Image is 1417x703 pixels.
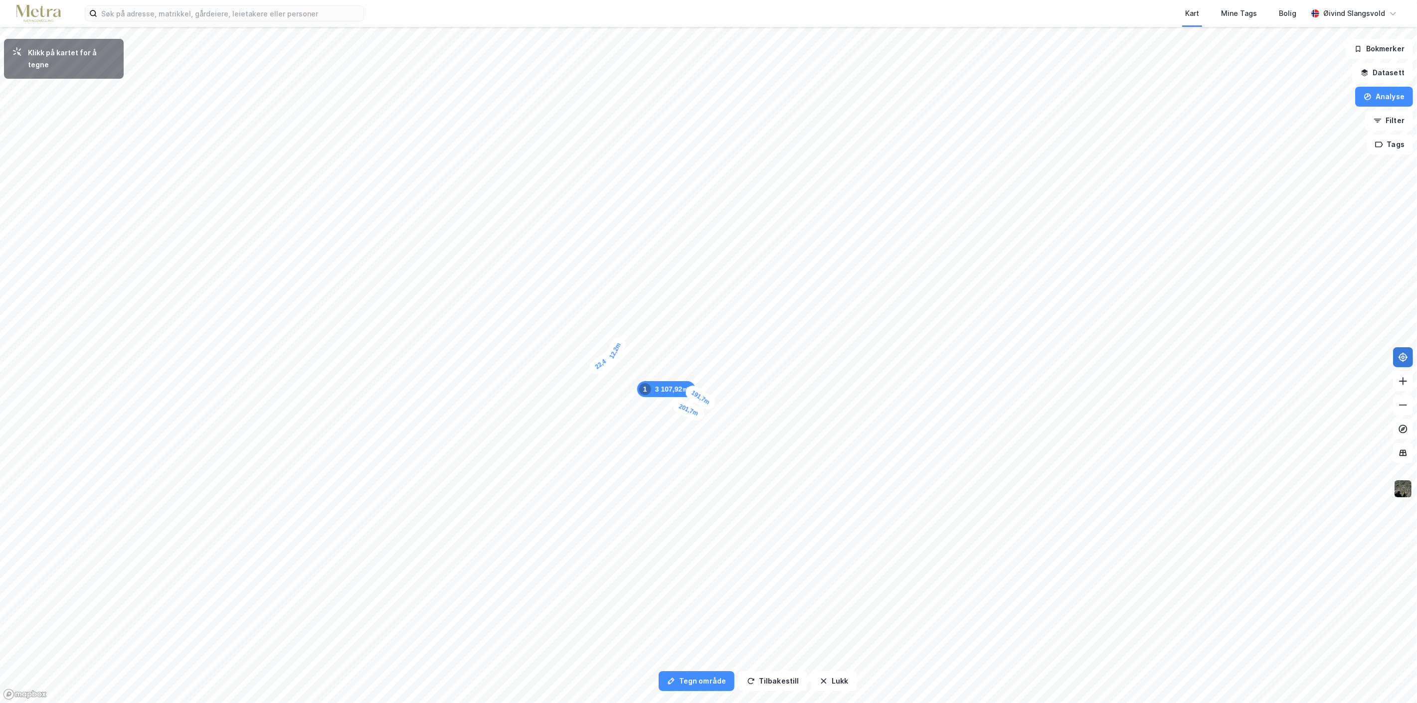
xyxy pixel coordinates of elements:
button: Filter [1365,111,1413,131]
div: Map marker [683,383,718,412]
input: Søk på adresse, matrikkel, gårdeiere, leietakere eller personer [97,6,363,21]
img: metra-logo.256734c3b2bbffee19d4.png [16,5,61,22]
button: Analyse [1355,87,1413,107]
button: Tilbakestill [738,671,807,691]
button: Tags [1367,135,1413,154]
div: 1 [639,383,651,395]
button: Lukk [811,671,857,691]
div: Øivind Slangsvold [1323,7,1385,19]
img: 9k= [1394,479,1413,498]
button: Datasett [1352,63,1413,83]
div: Map marker [671,397,707,422]
button: Bokmerker [1346,39,1413,59]
div: Klikk på kartet for å tegne [28,47,116,71]
div: Map marker [602,335,628,367]
div: Mine Tags [1221,7,1257,19]
div: Kontrollprogram for chat [1367,655,1417,703]
iframe: Chat Widget [1367,655,1417,703]
div: Bolig [1279,7,1296,19]
div: Map marker [587,349,618,377]
a: Mapbox homepage [3,689,47,700]
div: Map marker [637,381,696,397]
div: Kart [1185,7,1199,19]
button: Tegn område [659,671,734,691]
